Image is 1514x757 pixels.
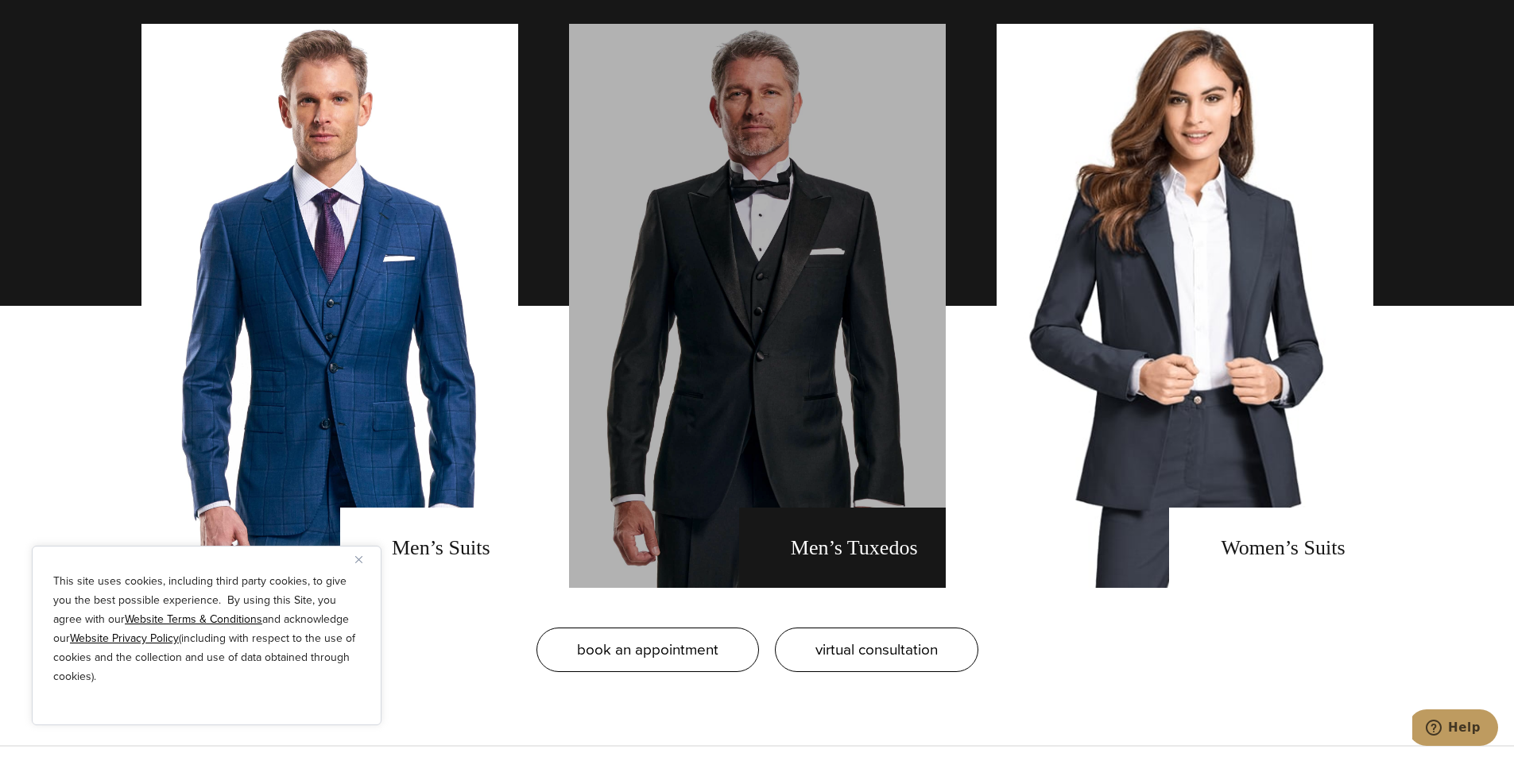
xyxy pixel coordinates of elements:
span: book an appointment [577,638,718,661]
a: Women's Suits [997,24,1373,588]
a: book an appointment [536,628,759,672]
a: men's suits [141,24,518,588]
span: virtual consultation [815,638,938,661]
a: Website Privacy Policy [70,630,179,647]
a: Website Terms & Conditions [125,611,262,628]
iframe: Opens a widget where you can chat to one of our agents [1412,709,1498,749]
a: virtual consultation [775,628,978,672]
p: This site uses cookies, including third party cookies, to give you the best possible experience. ... [53,572,360,686]
a: men's tuxedos [569,24,946,588]
img: Close [355,556,362,563]
button: Close [355,550,374,569]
